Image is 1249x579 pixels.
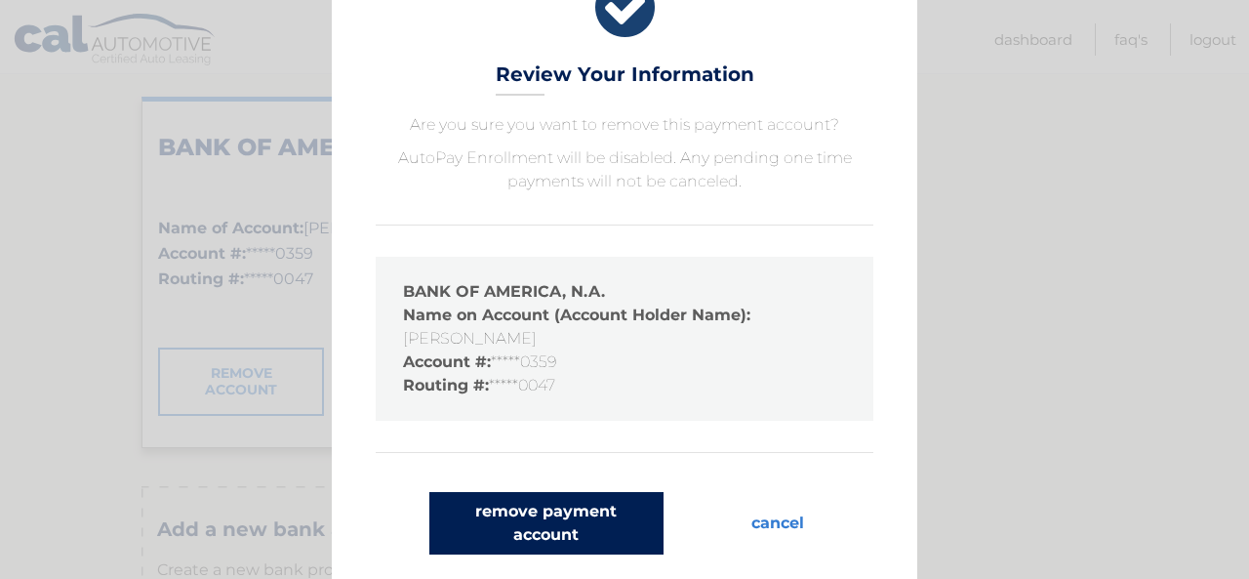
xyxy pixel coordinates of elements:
[376,113,873,137] p: Are you sure you want to remove this payment account?
[429,492,664,555] button: remove payment account
[376,146,873,193] p: AutoPay Enrollment will be disabled. Any pending one time payments will not be canceled.
[403,376,489,394] strong: Routing #:
[403,306,750,324] strong: Name on Account (Account Holder Name):
[736,492,820,555] button: cancel
[403,304,846,351] li: [PERSON_NAME]
[403,352,491,371] strong: Account #:
[496,62,754,97] h3: Review Your Information
[403,282,605,301] strong: BANK OF AMERICA, N.A.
